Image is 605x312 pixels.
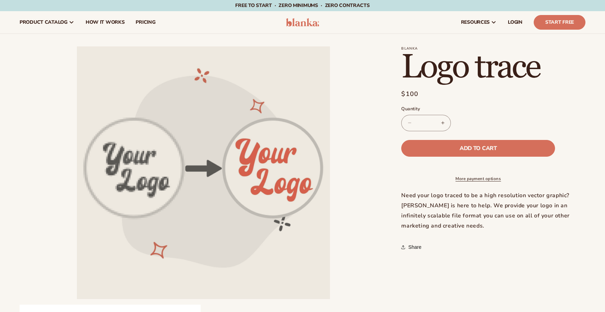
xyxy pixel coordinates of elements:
h1: Logo trace [401,51,585,84]
span: Free to start · ZERO minimums · ZERO contracts [235,2,369,9]
a: resources [455,11,502,34]
label: Quantity [401,106,555,113]
button: Share [401,239,423,255]
a: Start Free [534,15,585,30]
a: How It Works [80,11,130,34]
p: Blanka [401,46,585,51]
button: Add to cart [401,140,555,157]
span: $100 [401,89,418,99]
a: pricing [130,11,161,34]
span: LOGIN [508,20,523,25]
span: product catalog [20,20,67,25]
span: pricing [136,20,155,25]
a: product catalog [14,11,80,34]
span: resources [461,20,490,25]
span: Add to cart [460,146,497,151]
div: Need your logo traced to be a high resolution vector graphic? [PERSON_NAME] is here to help. We p... [401,191,585,231]
a: More payment options [401,176,555,182]
span: How It Works [86,20,125,25]
a: LOGIN [502,11,528,34]
img: logo [286,18,319,27]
